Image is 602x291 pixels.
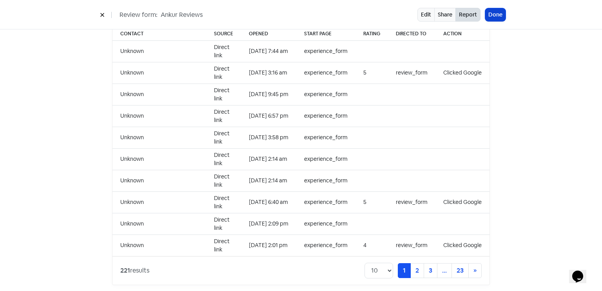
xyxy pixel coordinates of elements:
[112,213,206,235] td: Unknown
[473,266,477,275] span: »
[112,105,206,127] td: Unknown
[434,8,456,22] a: Share
[206,191,241,213] td: Direct link
[112,148,206,170] td: Unknown
[206,62,241,84] td: Direct link
[112,27,206,41] th: Contact
[112,170,206,191] td: Unknown
[112,127,206,148] td: Unknown
[455,8,481,22] button: Report
[398,263,411,278] a: 1
[437,263,452,278] a: ...
[112,62,206,84] td: Unknown
[112,40,206,62] td: Unknown
[388,27,435,41] th: Directed to
[435,62,490,84] td: Clicked Google
[296,27,355,41] th: Start page
[206,27,241,41] th: Source
[485,8,506,21] button: Done
[296,127,355,148] td: experience_form
[241,191,296,213] td: [DATE] 6:40 am
[112,84,206,105] td: Unknown
[120,266,130,275] strong: 221
[355,235,388,256] td: 4
[296,148,355,170] td: experience_form
[206,235,241,256] td: Direct link
[241,40,296,62] td: [DATE] 7:44 am
[435,27,490,41] th: Action
[296,105,355,127] td: experience_form
[417,8,435,22] a: Edit
[241,62,296,84] td: [DATE] 3:16 am
[241,27,296,41] th: Opened
[206,84,241,105] td: Direct link
[206,148,241,170] td: Direct link
[241,105,296,127] td: [DATE] 6:57 pm
[241,170,296,191] td: [DATE] 2:14 am
[451,263,469,278] a: 23
[241,127,296,148] td: [DATE] 3:58 pm
[296,40,355,62] td: experience_form
[435,235,490,256] td: Clicked Google
[206,40,241,62] td: Direct link
[112,191,206,213] td: Unknown
[241,148,296,170] td: [DATE] 2:14 am
[355,62,388,84] td: 5
[112,235,206,256] td: Unknown
[206,127,241,148] td: Direct link
[388,62,435,84] td: review_form
[468,263,482,278] a: Next
[206,105,241,127] td: Direct link
[424,263,437,278] a: 3
[388,191,435,213] td: review_form
[296,213,355,235] td: experience_form
[241,84,296,105] td: [DATE] 9:45 pm
[296,235,355,256] td: experience_form
[206,170,241,191] td: Direct link
[120,10,158,20] span: Review form:
[296,84,355,105] td: experience_form
[296,191,355,213] td: experience_form
[296,170,355,191] td: experience_form
[388,235,435,256] td: review_form
[241,235,296,256] td: [DATE] 2:01 pm
[355,191,388,213] td: 5
[569,260,594,283] iframe: chat widget
[241,213,296,235] td: [DATE] 2:09 pm
[355,27,388,41] th: Rating
[435,191,490,213] td: Clicked Google
[206,213,241,235] td: Direct link
[296,62,355,84] td: experience_form
[120,266,149,275] div: results
[410,263,424,278] a: 2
